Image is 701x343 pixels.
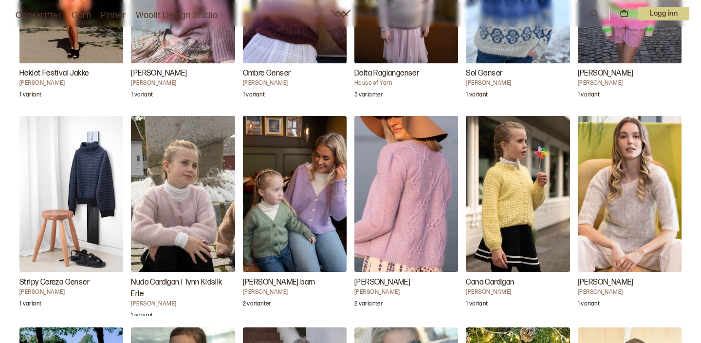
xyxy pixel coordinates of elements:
a: Nudo Cardigan i Tynn Kidsilk Erle [131,116,235,316]
p: 1 variant [19,300,41,310]
h4: [PERSON_NAME] [131,300,235,308]
h3: Heklet Festival Jakke [19,68,123,79]
h3: [PERSON_NAME] [354,277,458,288]
img: Brit Frafjord ØrstavikNudo Cardigan i Tynn Kidsilk Erle [131,116,235,272]
h4: [PERSON_NAME] [578,79,682,87]
p: 1 variant [19,91,41,101]
h3: Ombre Genser [243,68,347,79]
h3: [PERSON_NAME] [578,277,682,288]
p: 1 variant [578,91,600,101]
h3: Nudo Cardigan i Tynn Kidsilk Erle [131,277,235,300]
img: Trine Lise HøysethEvelina Genser [578,116,682,272]
h4: [PERSON_NAME] [578,288,682,296]
h4: [PERSON_NAME] [354,288,458,296]
h4: [PERSON_NAME] [243,79,347,87]
h4: [PERSON_NAME] [19,79,123,87]
h3: [PERSON_NAME] [131,68,235,79]
a: Oppskrifter [16,9,62,22]
p: 1 variant [131,312,153,322]
p: 2 varianter [354,300,383,310]
img: Ane Kydland ThomassenStripy Cereza Genser [19,116,123,272]
h3: Delta Raglangenser [354,68,458,79]
p: 1 variant [578,300,600,310]
p: 1 variant [131,91,153,101]
p: Logg inn [638,7,689,20]
h4: [PERSON_NAME] [466,79,570,87]
a: Cornelia jakke barn [243,116,347,316]
h3: Cana Cardigan [466,277,570,288]
a: Pinner [101,9,126,22]
h3: [PERSON_NAME] barn [243,277,347,288]
a: Woolit [331,10,350,18]
a: Odette Cardigan [354,116,458,316]
h4: [PERSON_NAME] [466,288,570,296]
button: User dropdown [638,7,689,20]
img: Mari Kalberg SkjævelandCornelia jakke barn [243,116,347,272]
p: 2 varianter [243,300,271,310]
a: Stripy Cereza Genser [19,116,123,316]
h3: [PERSON_NAME] [578,68,682,79]
img: Ane Kydland ThomassenCana Cardigan [466,116,570,272]
img: Mari Kalberg SkjævelandOdette Cardigan [354,116,458,272]
p: 3 varianter [354,91,383,101]
p: 1 variant [466,91,488,101]
p: 1 variant [243,91,265,101]
h4: [PERSON_NAME] [131,79,235,87]
h3: Sol Genser [466,68,570,79]
h4: [PERSON_NAME] [243,288,347,296]
a: Evelina Genser [578,116,682,316]
a: Cana Cardigan [466,116,570,316]
p: 1 variant [466,300,488,310]
a: Woolit Design Studio [136,9,218,22]
h4: House of Yarn [354,79,458,87]
h3: Stripy Cereza Genser [19,277,123,288]
a: Garn [72,9,91,22]
h4: [PERSON_NAME] [19,288,123,296]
